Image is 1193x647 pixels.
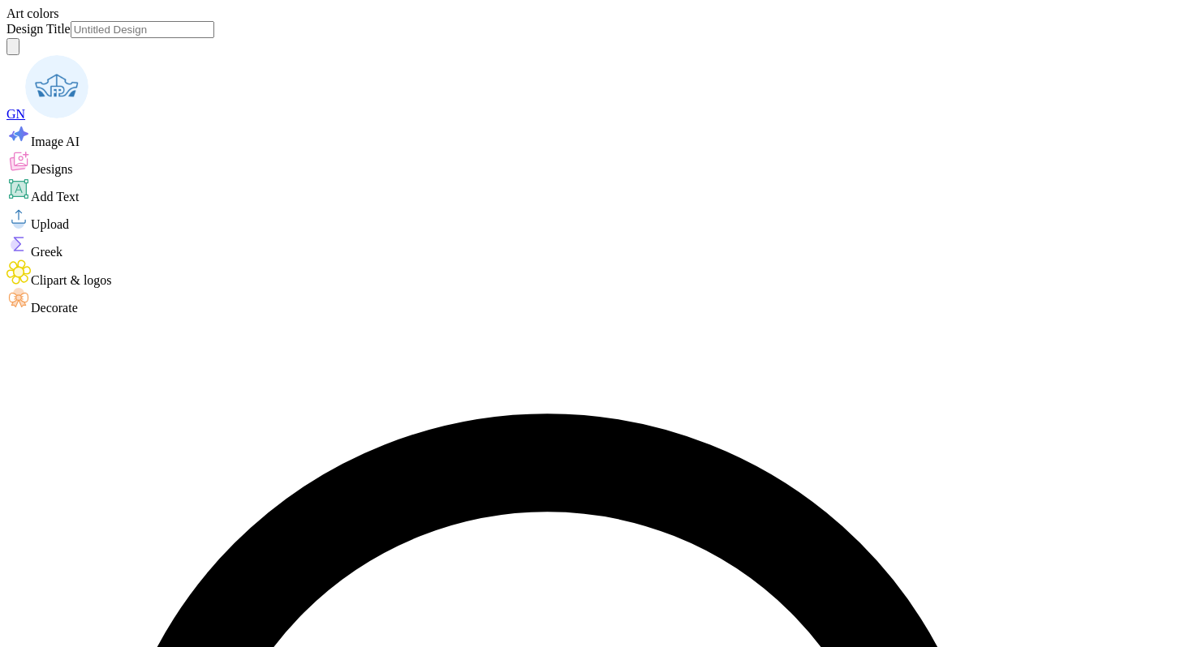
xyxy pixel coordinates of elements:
span: Designs [31,162,73,176]
input: Untitled Design [71,21,214,38]
span: Clipart & logos [31,273,112,287]
span: Greek [31,245,62,259]
div: Art colors [6,6,1187,21]
img: George Nikhil Musunoor [25,55,88,118]
span: Image AI [31,135,80,148]
a: GN [6,107,88,121]
span: GN [6,107,25,121]
label: Design Title [6,22,71,36]
span: Decorate [31,301,78,315]
span: Upload [31,217,69,231]
span: Add Text [31,190,79,204]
